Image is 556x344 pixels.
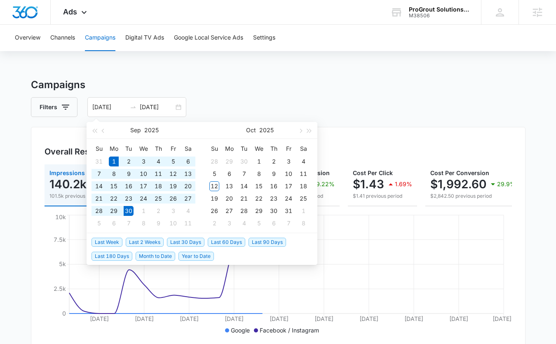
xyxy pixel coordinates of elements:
[97,181,120,187] p: 38.04%
[430,178,486,191] p: $1,992.60
[138,169,196,176] span: Clicks/Engagements
[63,7,77,16] span: Ads
[54,285,66,292] tspan: 2.5k
[45,145,104,158] h3: Overall Results
[31,97,77,117] button: Filters
[179,315,198,322] tspan: [DATE]
[55,213,66,220] tspan: 10k
[228,181,237,187] p: 0%
[130,104,136,110] span: swap-right
[272,169,330,176] span: Cost Per Impression
[269,315,288,322] tspan: [DATE]
[353,192,412,200] p: $1.41 previous period
[49,192,120,200] p: 101.5k previous period
[134,315,153,322] tspan: [DATE]
[15,25,40,51] button: Overview
[409,6,469,13] div: account name
[312,181,335,187] p: 49.22%
[395,181,412,187] p: 1.69%
[404,315,423,322] tspan: [DATE]
[92,103,127,112] input: Start date
[50,25,75,51] button: Channels
[359,315,378,322] tspan: [DATE]
[430,192,516,200] p: $2,842.50 previous period
[224,315,243,322] tspan: [DATE]
[409,13,469,19] div: account id
[85,25,115,51] button: Campaigns
[314,315,333,322] tspan: [DATE]
[130,104,136,110] span: to
[174,25,243,51] button: Google Local Service Ads
[62,310,66,317] tspan: 0
[89,315,108,322] tspan: [DATE]
[353,169,393,176] span: Cost Per Click
[171,181,192,187] p: 31.07%
[231,326,250,335] p: Google
[493,315,511,322] tspan: [DATE]
[214,192,253,200] p: 1 previous period
[49,169,85,176] span: Impressions
[260,326,319,335] p: Facebook / Instagram
[353,178,384,191] p: $1.43
[54,236,66,243] tspan: 7.5k
[214,178,219,191] p: 1
[449,315,468,322] tspan: [DATE]
[140,103,174,112] input: End date
[430,169,489,176] span: Cost Per Conversion
[125,25,164,51] button: Digital TV Ads
[31,77,526,92] h3: Campaigns
[138,192,196,200] p: 2k previous period
[272,192,335,200] p: $0.03 previous period
[138,178,161,191] p: 1.4k
[497,181,516,187] p: 29.9%
[214,169,250,176] span: Conversions
[59,260,66,267] tspan: 5k
[49,178,87,191] p: 140.2k
[272,178,302,191] p: $0.01
[253,25,275,51] button: Settings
